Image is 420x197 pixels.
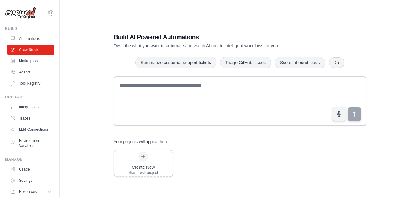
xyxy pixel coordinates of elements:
a: Automations [7,34,54,44]
a: Marketplace [7,56,54,66]
a: Usage [7,164,54,174]
h3: Your projects will appear here [114,138,168,145]
a: Environment Variables [7,136,54,151]
button: Get new suggestions [329,57,344,68]
img: Logo [5,7,36,19]
a: Settings [7,176,54,185]
div: Manage [5,157,54,162]
a: Integrations [7,102,54,112]
div: Operate [5,95,54,100]
a: LLM Connections [7,124,54,134]
span: Resources [19,189,37,194]
h1: Build AI Powered Automations [114,33,323,41]
button: Click to speak your automation idea [332,107,346,121]
a: Tool Registry [7,78,54,88]
div: Build [5,26,54,31]
button: Triage GitHub issues [220,57,271,68]
p: Describe what you want to automate and watch AI create intelligent workflows for you [114,43,323,49]
a: Agents [7,67,54,77]
a: Traces [7,113,54,123]
div: Create New [129,164,158,170]
button: Summarize customer support tickets [135,57,216,68]
button: Score inbound leads [275,57,325,68]
div: Start fresh project [129,170,158,175]
a: Crew Studio [7,45,54,55]
button: Resources [7,187,54,197]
